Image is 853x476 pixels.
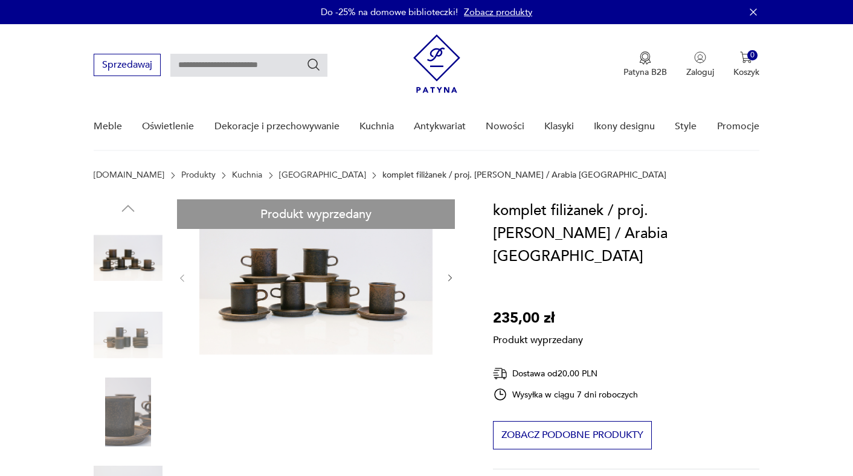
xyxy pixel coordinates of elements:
a: Zobacz produkty [464,6,532,18]
a: Ikony designu [594,103,655,150]
div: 0 [747,50,758,60]
p: 235,00 zł [493,307,583,330]
p: Patyna B2B [623,66,667,78]
a: Produkty [181,170,216,180]
a: Antykwariat [414,103,466,150]
a: Style [675,103,697,150]
h1: komplet filiżanek / proj. [PERSON_NAME] / Arabia [GEOGRAPHIC_DATA] [493,199,759,268]
div: Dostawa od 20,00 PLN [493,366,638,381]
a: Kuchnia [232,170,262,180]
button: Zobacz podobne produkty [493,421,652,449]
div: Wysyłka w ciągu 7 dni roboczych [493,387,638,402]
img: Ikona dostawy [493,366,507,381]
a: Sprzedawaj [94,62,161,70]
a: Meble [94,103,122,150]
a: Ikona medaluPatyna B2B [623,51,667,78]
img: Ikona medalu [639,51,651,65]
button: 0Koszyk [733,51,759,78]
a: [GEOGRAPHIC_DATA] [279,170,366,180]
a: Klasyki [544,103,574,150]
a: [DOMAIN_NAME] [94,170,164,180]
button: Patyna B2B [623,51,667,78]
img: Patyna - sklep z meblami i dekoracjami vintage [413,34,460,93]
button: Sprzedawaj [94,54,161,76]
p: Do -25% na domowe biblioteczki! [321,6,458,18]
a: Dekoracje i przechowywanie [214,103,340,150]
a: Promocje [717,103,759,150]
img: Ikona koszyka [740,51,752,63]
button: Szukaj [306,57,321,72]
a: Oświetlenie [142,103,194,150]
button: Zaloguj [686,51,714,78]
p: Koszyk [733,66,759,78]
a: Kuchnia [359,103,394,150]
a: Nowości [486,103,524,150]
p: Produkt wyprzedany [493,330,583,347]
p: komplet filiżanek / proj. [PERSON_NAME] / Arabia [GEOGRAPHIC_DATA] [382,170,666,180]
p: Zaloguj [686,66,714,78]
img: Ikonka użytkownika [694,51,706,63]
